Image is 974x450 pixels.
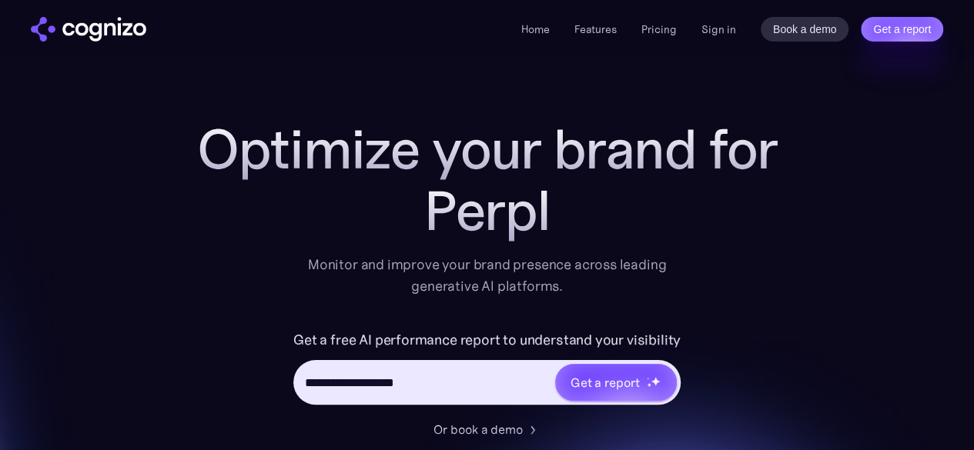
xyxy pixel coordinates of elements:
a: Features [574,22,617,36]
img: star [647,377,649,379]
a: Sign in [701,20,736,38]
a: Home [521,22,550,36]
a: Or book a demo [433,420,541,438]
a: Book a demo [761,17,849,42]
img: cognizo logo [31,17,146,42]
img: star [651,376,661,386]
img: star [647,382,652,388]
a: home [31,17,146,42]
a: Get a report [861,17,943,42]
a: Pricing [641,22,677,36]
form: Hero URL Input Form [293,328,681,412]
div: Or book a demo [433,420,523,438]
a: Get a reportstarstarstar [554,362,678,402]
h1: Optimize your brand for [179,118,795,180]
div: Perpl [179,180,795,242]
label: Get a free AI performance report to understand your visibility [293,328,681,352]
div: Get a report [571,373,640,392]
div: Monitor and improve your brand presence across leading generative AI platforms. [298,254,677,297]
